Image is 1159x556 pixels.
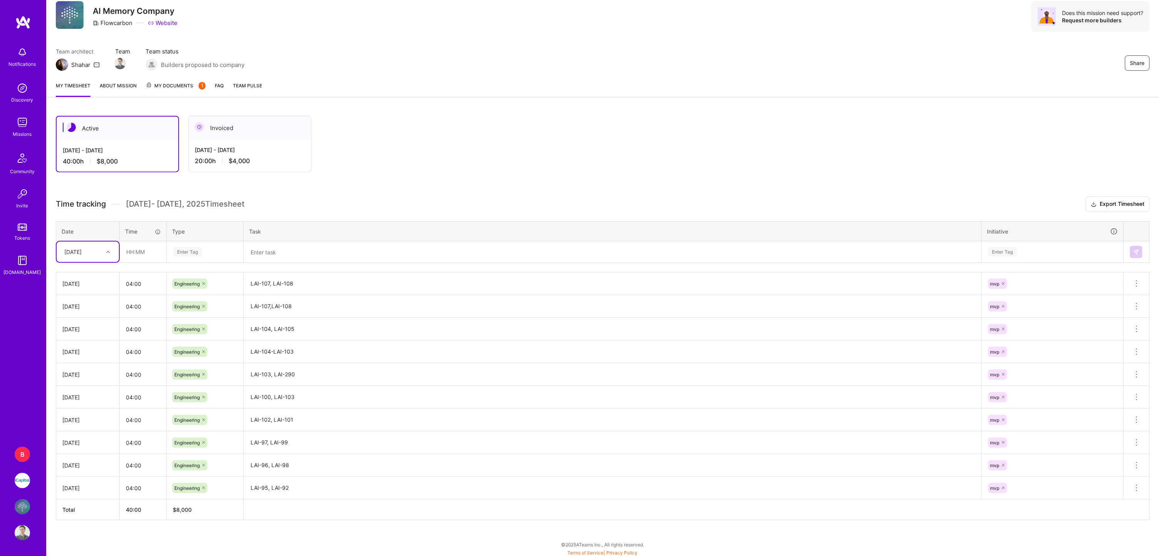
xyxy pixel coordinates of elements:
[1091,200,1097,209] i: icon Download
[174,394,200,400] span: Engineering
[195,157,305,165] div: 20:00 h
[62,439,113,447] div: [DATE]
[56,1,84,29] img: Company Logo
[244,478,981,499] textarea: LAI-95, LAI-92
[990,372,1000,377] span: mvp
[990,304,1000,309] span: mvp
[146,47,244,55] span: Team status
[195,122,204,132] img: Invoiced
[988,246,1017,258] div: Enter Tag
[990,485,1000,491] span: mvp
[13,447,32,462] a: B
[568,550,638,556] span: |
[174,462,200,468] span: Engineering
[120,499,167,520] th: 40:00
[56,58,68,71] img: Team Architect
[4,268,41,276] div: [DOMAIN_NAME]
[148,19,177,27] a: Website
[120,319,166,339] input: HH:MM
[56,499,120,520] th: Total
[244,364,981,385] textarea: LAI-103, LAI-290
[13,473,32,488] a: iCapital: Build and maintain RESTful API
[15,45,30,60] img: bell
[233,82,262,97] a: Team Pulse
[161,61,244,69] span: Builders proposed to company
[244,455,981,476] textarea: LAI-96, LAI-98
[607,550,638,556] a: Privacy Policy
[244,341,981,362] textarea: LAI-104-LAI-103
[990,394,1000,400] span: mvp
[15,525,30,541] img: User Avatar
[990,281,1000,287] span: mvp
[167,221,244,241] th: Type
[67,123,76,132] img: Active
[62,416,113,424] div: [DATE]
[568,550,604,556] a: Terms of Service
[62,461,113,469] div: [DATE]
[15,473,30,488] img: iCapital: Build and maintain RESTful API
[199,82,206,90] div: 1
[56,47,100,55] span: Team architect
[189,116,311,140] div: Invoiced
[120,296,166,317] input: HH:MM
[62,302,113,311] div: [DATE]
[990,326,1000,332] span: mvp
[15,186,30,202] img: Invite
[1125,55,1150,71] button: Share
[100,82,137,97] a: About Mission
[15,234,30,242] div: Tokens
[120,342,166,362] input: HH:MM
[1038,7,1056,26] img: Avatar
[174,440,200,446] span: Engineering
[174,485,200,491] span: Engineering
[1086,197,1150,212] button: Export Timesheet
[93,19,132,27] div: Flowcarbon
[120,432,166,453] input: HH:MM
[244,409,981,431] textarea: LAI-102, LAI-101
[56,199,106,209] span: Time tracking
[1062,17,1144,24] div: Request more builders
[990,462,1000,468] span: mvp
[94,62,100,68] i: icon Mail
[120,364,166,385] input: HH:MM
[173,246,202,258] div: Enter Tag
[125,227,161,235] div: Time
[120,410,166,430] input: HH:MM
[13,130,32,138] div: Missions
[115,57,125,70] a: Team Member Avatar
[13,149,32,167] img: Community
[174,326,200,332] span: Engineering
[93,6,177,16] h3: AI Memory Company
[146,58,158,71] img: Builders proposed to company
[146,82,206,90] span: My Documents
[114,58,126,69] img: Team Member Avatar
[56,221,120,241] th: Date
[97,157,118,165] span: $8,000
[12,96,33,104] div: Discovery
[62,325,113,333] div: [DATE]
[115,47,130,55] span: Team
[120,387,166,407] input: HH:MM
[63,157,172,165] div: 40:00 h
[15,499,30,514] img: Flowcarbon: AI Memory Company
[215,82,224,97] a: FAQ
[10,167,35,175] div: Community
[1133,249,1139,255] img: Submit
[987,227,1118,236] div: Initiative
[174,281,200,287] span: Engineering
[15,15,31,29] img: logo
[106,250,110,254] i: icon Chevron
[15,80,30,96] img: discovery
[229,157,250,165] span: $4,000
[174,304,200,309] span: Engineering
[62,393,113,401] div: [DATE]
[244,387,981,408] textarea: LAI-100, LAI-103
[62,484,113,492] div: [DATE]
[174,417,200,423] span: Engineering
[17,202,28,210] div: Invite
[244,273,981,294] textarea: LAI-107, LAI-108
[990,417,1000,423] span: mvp
[1130,59,1145,67] span: Share
[62,371,113,379] div: [DATE]
[233,83,262,88] span: Team Pulse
